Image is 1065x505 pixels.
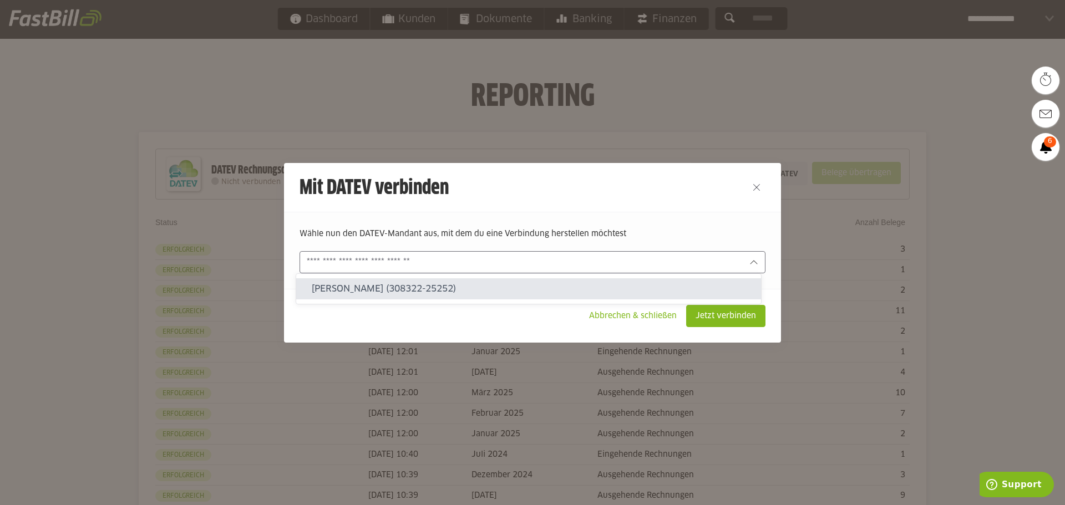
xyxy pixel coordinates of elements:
a: 6 [1032,133,1059,161]
iframe: Öffnet ein Widget, in dem Sie weitere Informationen finden [980,472,1054,499]
sl-button: Jetzt verbinden [686,305,765,327]
sl-option: [PERSON_NAME] (308322-25252) [296,278,761,299]
span: 6 [1044,136,1056,147]
p: Wähle nun den DATEV-Mandant aus, mit dem du eine Verbindung herstellen möchtest [300,228,765,240]
sl-button: Abbrechen & schließen [580,305,686,327]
